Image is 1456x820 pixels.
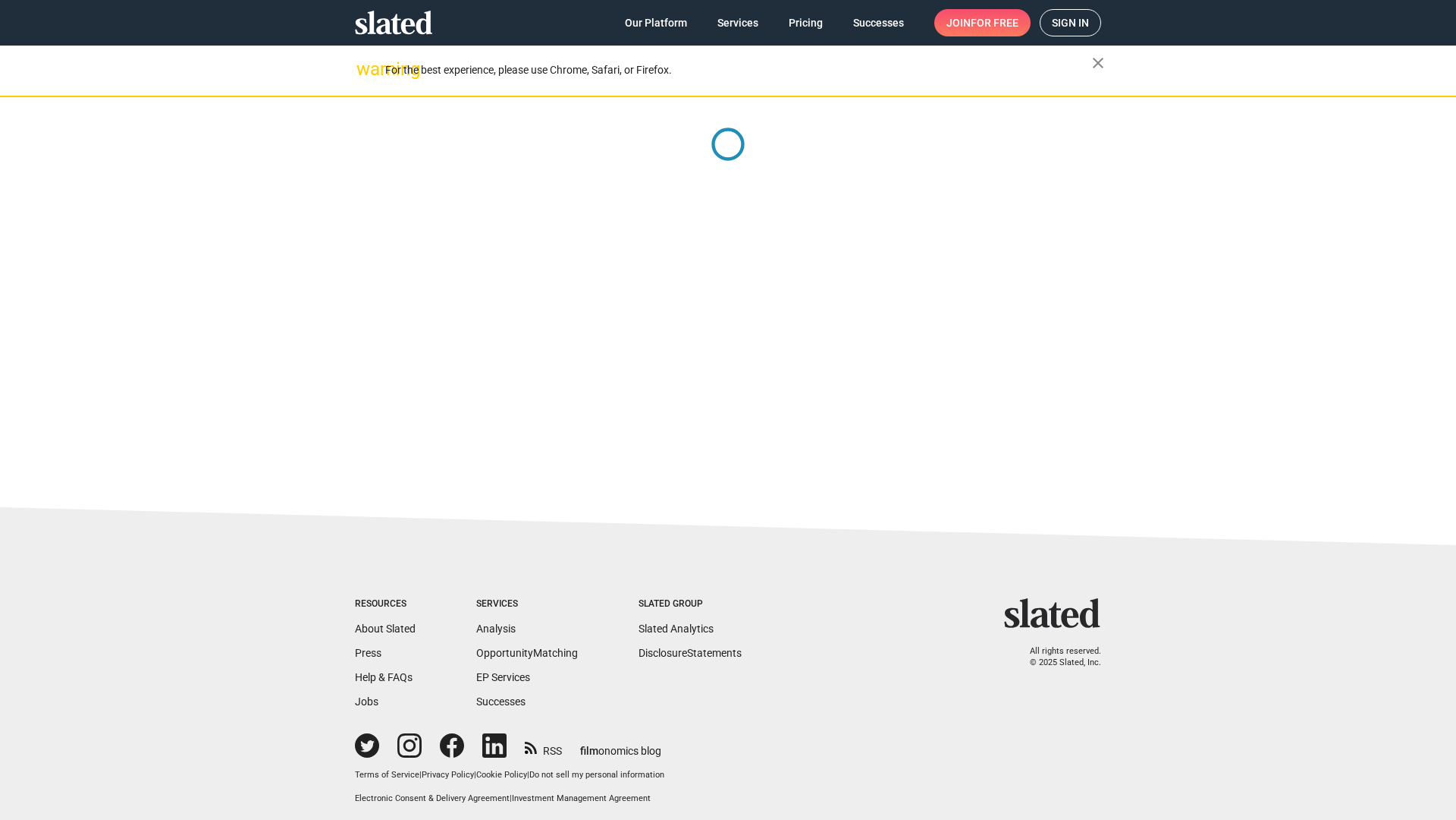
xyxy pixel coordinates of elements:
[476,647,578,659] a: OpportunityMatching
[355,695,378,708] a: Jobs
[355,793,510,803] a: Electronic Consent & Delivery Agreement
[476,598,578,610] div: Services
[512,793,651,803] a: Investment Management Agreement
[355,598,416,610] div: Resources
[717,9,758,36] span: Services
[385,60,1092,80] div: For the best experience, please use Chrome, Safari, or Firefox.
[625,9,687,36] span: Our Platform
[639,623,714,635] a: Slated Analytics
[356,60,375,78] mat-icon: warning
[355,671,413,683] a: Help & FAQs
[1089,54,1107,72] mat-icon: close
[422,770,474,780] a: Privacy Policy
[580,745,598,757] span: film
[527,770,529,780] span: |
[971,9,1018,36] span: for free
[529,770,664,781] button: Do not sell my personal information
[777,9,835,36] a: Pricing
[853,9,904,36] span: Successes
[355,770,419,780] a: Terms of Service
[476,770,527,780] a: Cookie Policy
[510,793,512,803] span: |
[1040,9,1101,36] a: Sign in
[476,695,526,708] a: Successes
[841,9,916,36] a: Successes
[419,770,422,780] span: |
[789,9,823,36] span: Pricing
[639,647,742,659] a: DisclosureStatements
[474,770,476,780] span: |
[705,9,770,36] a: Services
[1052,10,1089,36] span: Sign in
[525,735,562,758] a: RSS
[476,671,530,683] a: EP Services
[946,9,1018,36] span: Join
[580,732,661,758] a: filmonomics blog
[476,623,516,635] a: Analysis
[355,647,381,659] a: Press
[613,9,699,36] a: Our Platform
[355,623,416,635] a: About Slated
[639,598,742,610] div: Slated Group
[934,9,1031,36] a: Joinfor free
[1014,646,1101,668] p: All rights reserved. © 2025 Slated, Inc.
